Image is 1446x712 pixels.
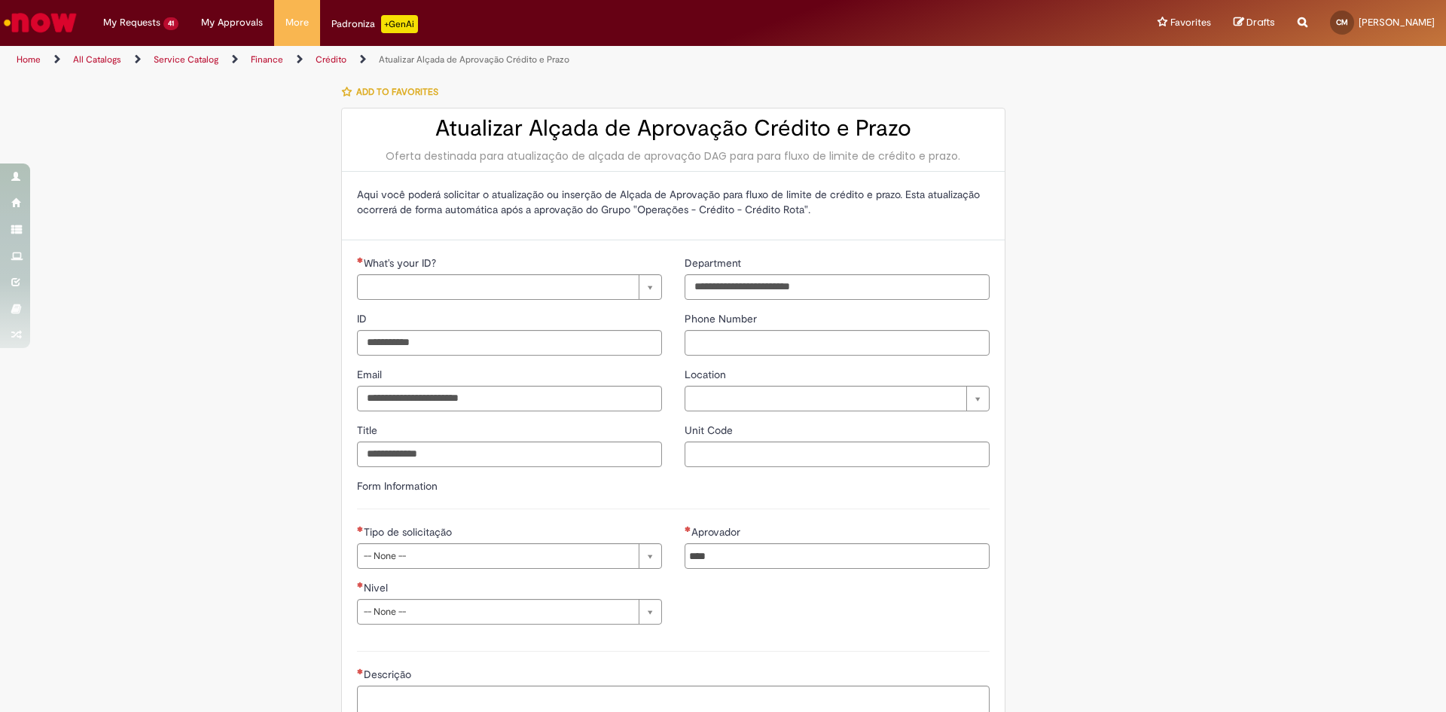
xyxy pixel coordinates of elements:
span: Unit Code [685,423,736,437]
span: Required [357,582,364,588]
input: ID [357,330,662,356]
img: ServiceNow [2,8,79,38]
span: ID [357,312,370,325]
a: Crédito [316,53,346,66]
input: Email [357,386,662,411]
a: Home [17,53,41,66]
span: Favorites [1170,15,1211,30]
span: My Approvals [201,15,263,30]
a: Service Catalog [154,53,218,66]
span: Title [357,423,380,437]
span: Required [685,526,691,532]
div: Padroniza [331,15,418,33]
span: Tipo de solicitação [364,525,455,539]
label: Form Information [357,479,438,493]
span: My Requests [103,15,160,30]
span: [PERSON_NAME] [1359,16,1435,29]
div: Oferta destinada para atualização de alçada de aprovação DAG para para fluxo de limite de crédito... [357,148,990,163]
ul: Page breadcrumbs [11,46,953,74]
input: Title [357,442,662,467]
span: Aprovador [691,525,743,539]
a: Atualizar Alçada de Aprovação Crédito e Prazo [379,53,569,66]
input: Phone Number [685,330,990,356]
p: +GenAi [381,15,418,33]
span: Drafts [1246,15,1275,29]
a: Clear field Location [685,386,990,411]
a: Finance [251,53,283,66]
span: Required [357,526,364,532]
a: All Catalogs [73,53,121,66]
p: Aqui você poderá solicitar o atualização ou inserção de Alçada de Aprovação para fluxo de limite ... [357,187,990,217]
span: Department [685,256,744,270]
span: Add to favorites [356,86,438,98]
span: 41 [163,17,178,30]
a: Drafts [1234,16,1275,30]
span: More [285,15,309,30]
h2: Atualizar Alçada de Aprovação Crédito e Prazo [357,116,990,141]
span: -- None -- [364,544,631,568]
a: Clear field What's your ID? [357,274,662,300]
button: Add to favorites [341,76,447,108]
span: Required [357,668,364,674]
span: Required - What's your ID? [364,256,439,270]
span: Email [357,368,385,381]
span: Required [357,257,364,263]
span: CM [1336,17,1348,27]
span: -- None -- [364,600,631,624]
span: Nivel [364,581,391,594]
input: Department [685,274,990,300]
span: Phone Number [685,312,760,325]
span: Location [685,368,729,381]
span: Descrição [364,668,414,681]
input: Unit Code [685,442,990,467]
